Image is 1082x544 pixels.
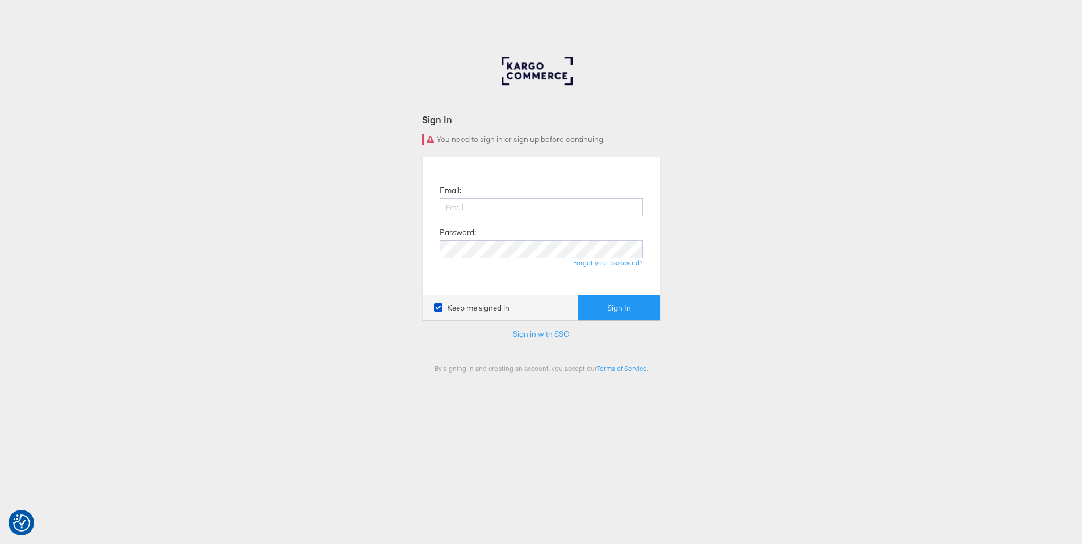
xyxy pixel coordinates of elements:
[440,198,643,216] input: Email
[440,185,461,196] label: Email:
[597,364,647,373] a: Terms of Service
[13,514,30,532] button: Consent Preferences
[434,303,509,313] label: Keep me signed in
[422,134,661,145] div: You need to sign in or sign up before continuing.
[578,295,660,321] button: Sign In
[13,514,30,532] img: Revisit consent button
[573,258,643,267] a: Forgot your password?
[440,227,476,238] label: Password:
[422,364,661,373] div: By signing in and creating an account, you accept our .
[422,113,661,126] div: Sign In
[513,329,570,339] a: Sign in with SSO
